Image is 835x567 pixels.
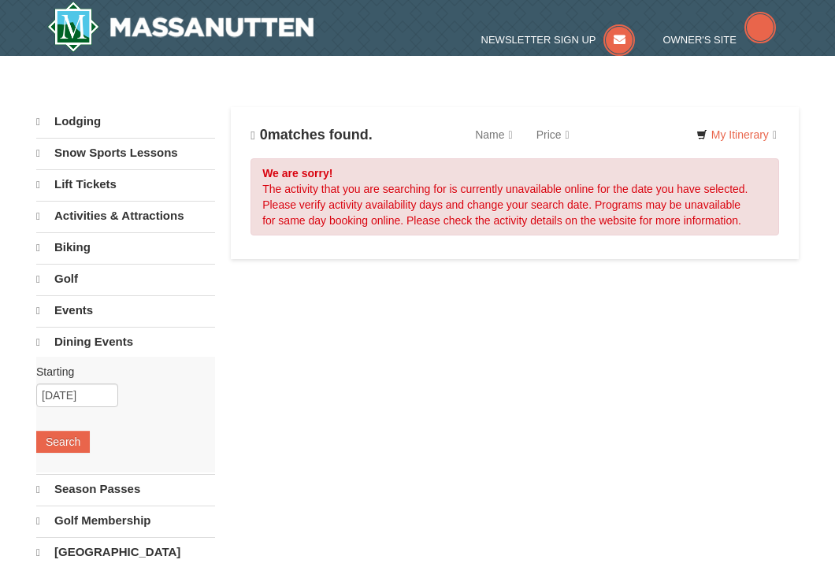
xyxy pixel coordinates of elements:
[36,138,215,168] a: Snow Sports Lessons
[36,264,215,294] a: Golf
[260,127,268,143] span: 0
[36,232,215,262] a: Biking
[36,327,215,357] a: Dining Events
[481,34,636,46] a: Newsletter Sign Up
[662,34,776,46] a: Owner's Site
[481,34,596,46] span: Newsletter Sign Up
[36,107,215,136] a: Lodging
[262,167,332,180] strong: We are sorry!
[686,123,787,146] a: My Itinerary
[36,431,90,453] button: Search
[463,119,524,150] a: Name
[47,2,314,52] a: Massanutten Resort
[36,506,215,535] a: Golf Membership
[36,169,215,199] a: Lift Tickets
[36,364,203,380] label: Starting
[525,119,581,150] a: Price
[662,34,737,46] span: Owner's Site
[47,2,314,52] img: Massanutten Resort Logo
[36,537,215,567] a: [GEOGRAPHIC_DATA]
[250,127,373,143] h4: matches found.
[36,295,215,325] a: Events
[36,474,215,504] a: Season Passes
[250,158,779,235] div: The activity that you are searching for is currently unavailable online for the date you have sel...
[36,201,215,231] a: Activities & Attractions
